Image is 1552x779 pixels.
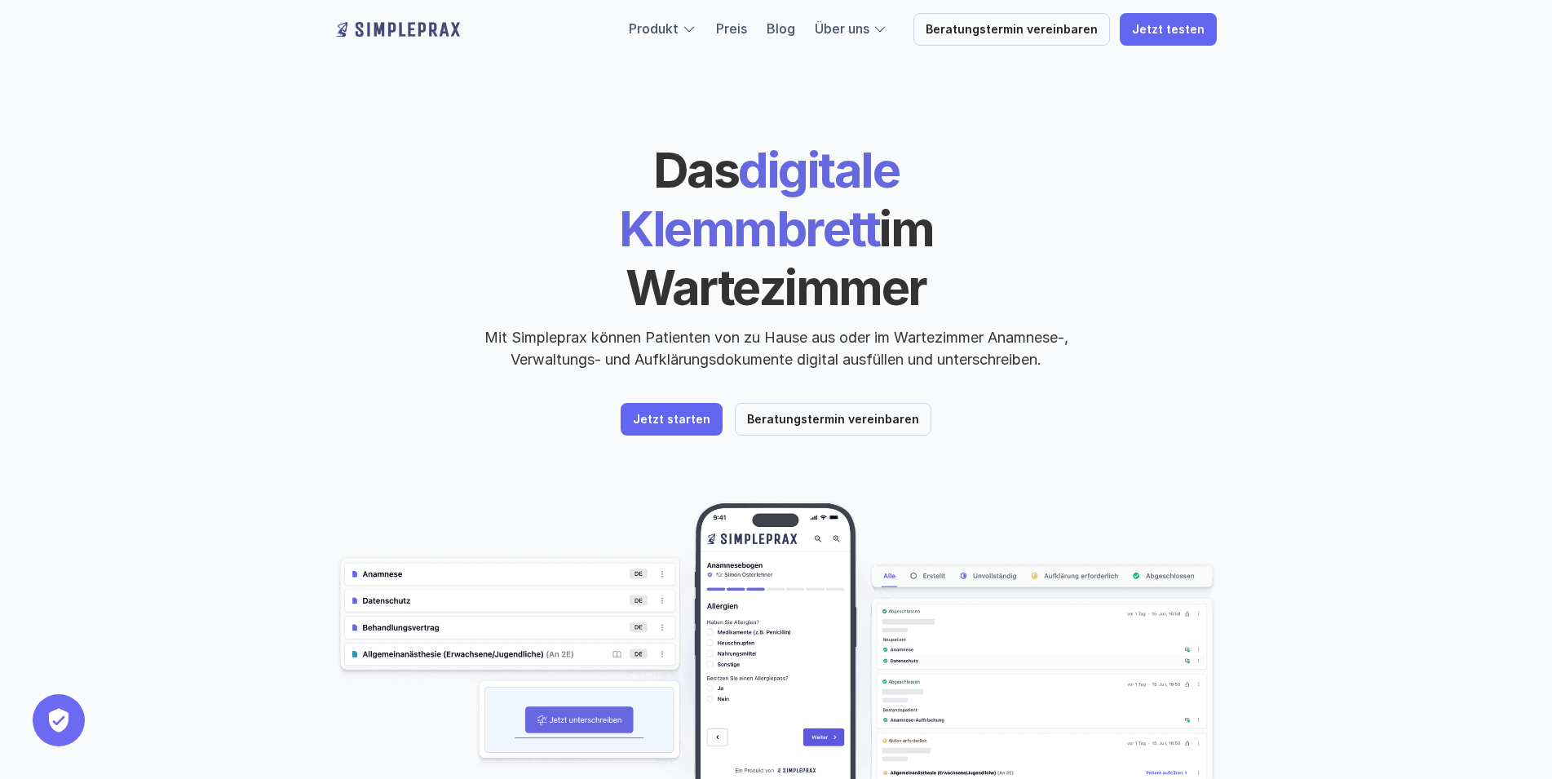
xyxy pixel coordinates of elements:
[735,403,931,436] a: Beratungstermin vereinbaren
[815,20,869,37] a: Über uns
[633,413,710,427] p: Jetzt starten
[471,326,1082,370] p: Mit Simpleprax können Patienten von zu Hause aus oder im Wartezimmer Anamnese-, Verwaltungs- und ...
[1132,23,1205,37] p: Jetzt testen
[913,13,1110,46] a: Beratungstermin vereinbaren
[621,403,723,436] a: Jetzt starten
[716,20,747,37] a: Preis
[626,199,942,316] span: im Wartezimmer
[495,140,1058,316] h1: digitale Klemmbrett
[747,413,919,427] p: Beratungstermin vereinbaren
[653,140,739,199] span: Das
[767,20,795,37] a: Blog
[629,20,679,37] a: Produkt
[926,23,1098,37] p: Beratungstermin vereinbaren
[1120,13,1217,46] a: Jetzt testen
